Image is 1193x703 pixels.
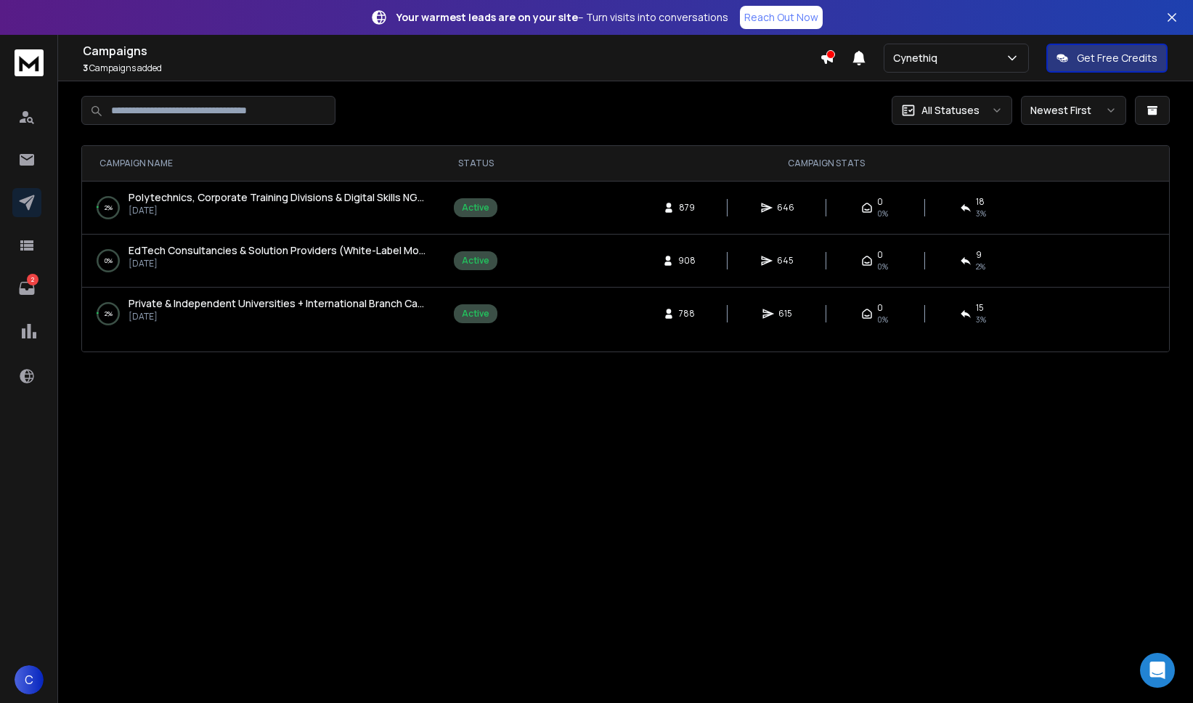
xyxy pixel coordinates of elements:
span: Private & Independent Universities + International Branch Campuses / [GEOGRAPHIC_DATA] [129,296,573,310]
div: Active [462,202,489,214]
span: 788 [679,308,695,320]
span: 615 [778,308,793,320]
img: logo [15,49,44,76]
span: 3 % [976,314,986,325]
p: 2 [27,274,38,285]
div: Active [462,308,489,320]
th: CAMPAIGN STATS [506,146,1146,181]
span: 0 [877,302,883,314]
p: Get Free Credits [1077,51,1157,65]
p: Cynethiq [893,51,943,65]
span: 2 % [976,261,985,272]
a: EdTech Consultancies & Solution Providers (White-Label Model) / EU [129,243,431,258]
td: 2%Polytechnics, Corporate Training Divisions & Digital Skills NGOs / [GEOGRAPHIC_DATA][DATE] [82,181,445,234]
td: 0%EdTech Consultancies & Solution Providers (White-Label Model) / EU[DATE] [82,234,445,287]
span: 0 [877,196,883,208]
a: 2 [12,274,41,303]
span: 879 [679,202,695,214]
p: 2 % [105,306,113,321]
button: C [15,665,44,694]
span: 908 [678,255,696,267]
th: STATUS [445,146,506,181]
p: [DATE] [129,205,431,216]
p: – Turn visits into conversations [396,10,728,25]
span: 0% [877,261,888,272]
span: 18 [976,196,985,208]
span: 0 [877,249,883,261]
th: CAMPAIGN NAME [82,146,445,181]
a: Polytechnics, Corporate Training Divisions & Digital Skills NGOs / [GEOGRAPHIC_DATA] [129,190,431,205]
span: 3 % [976,208,986,219]
span: 9 [976,249,982,261]
div: Open Intercom Messenger [1140,653,1175,688]
span: 15 [976,302,984,314]
span: 3 [83,62,88,74]
button: Newest First [1021,96,1126,125]
p: 2 % [105,200,113,215]
a: Private & Independent Universities + International Branch Campuses / [GEOGRAPHIC_DATA] [129,296,431,311]
p: [DATE] [129,311,431,322]
span: 645 [777,255,794,267]
td: 2%Private & Independent Universities + International Branch Campuses / [GEOGRAPHIC_DATA][DATE] [82,287,445,340]
h1: Campaigns [83,42,820,60]
div: Active [462,255,489,267]
span: Polytechnics, Corporate Training Divisions & Digital Skills NGOs / [GEOGRAPHIC_DATA] [129,190,548,204]
span: 0% [877,314,888,325]
p: Reach Out Now [744,10,818,25]
span: 646 [777,202,794,214]
a: Reach Out Now [740,6,823,29]
button: Get Free Credits [1046,44,1168,73]
p: 0 % [105,253,113,268]
span: 0% [877,208,888,219]
p: Campaigns added [83,62,820,74]
span: EdTech Consultancies & Solution Providers (White-Label Model) / EU [129,243,460,257]
p: [DATE] [129,258,431,269]
p: All Statuses [921,103,980,118]
strong: Your warmest leads are on your site [396,10,578,24]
